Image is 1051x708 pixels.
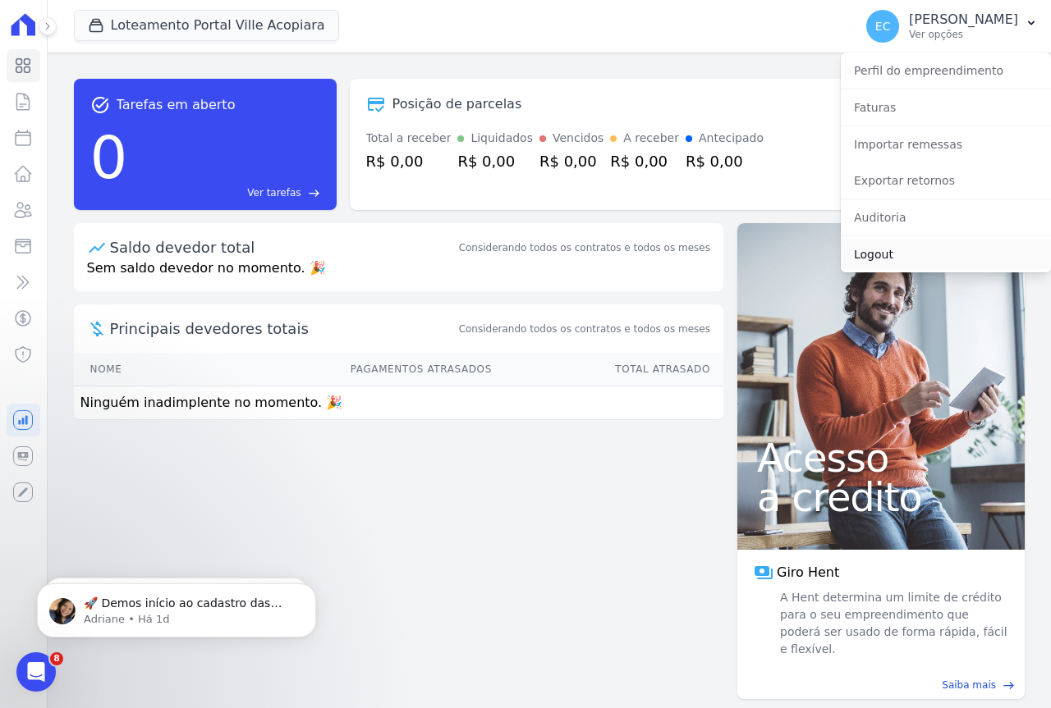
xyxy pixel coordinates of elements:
[757,477,1005,517] span: a crédito
[777,563,839,582] span: Giro Hent
[74,353,190,386] th: Nome
[134,185,319,200] a: Ver tarefas east
[459,240,710,255] div: Considerando todos os contratos e todos os meses
[90,95,110,115] span: task_alt
[247,185,301,200] span: Ver tarefas
[71,48,280,387] span: 🚀 Demos início ao cadastro das Contas Digitais Arke! Iniciamos a abertura para clientes do modelo...
[470,130,533,147] div: Liquidados
[841,130,1051,159] a: Importar remessas
[777,589,1008,658] span: A Hent determina um limite de crédito para o seu empreendimento que poderá ser usado de forma ráp...
[841,93,1051,122] a: Faturas
[942,678,996,692] span: Saiba mais
[841,240,1051,269] a: Logout
[909,11,1018,28] p: [PERSON_NAME]
[90,115,128,200] div: 0
[841,56,1051,85] a: Perfil do empreendimento
[686,150,764,172] div: R$ 0,00
[1003,679,1015,692] span: east
[699,130,764,147] div: Antecipado
[74,10,339,41] button: Loteamento Portal Ville Acopiara
[853,3,1051,49] button: EC [PERSON_NAME] Ver opções
[366,150,452,172] div: R$ 0,00
[308,187,320,199] span: east
[366,130,452,147] div: Total a receber
[457,150,533,172] div: R$ 0,00
[110,317,456,340] span: Principais devedores totais
[875,21,891,32] span: EC
[190,353,493,386] th: Pagamentos Atrasados
[12,549,341,664] iframe: Intercom notifications mensagem
[841,166,1051,195] a: Exportar retornos
[610,150,679,172] div: R$ 0,00
[74,386,723,420] td: Ninguém inadimplente no momento. 🎉
[117,95,236,115] span: Tarefas em aberto
[841,203,1051,232] a: Auditoria
[110,236,456,258] div: Saldo devedor total
[459,322,710,336] span: Considerando todos os contratos e todos os meses
[553,130,604,147] div: Vencidos
[50,652,63,665] span: 8
[493,353,723,386] th: Total Atrasado
[747,678,1015,692] a: Saiba mais east
[16,652,56,692] iframe: Intercom live chat
[909,28,1018,41] p: Ver opções
[539,150,604,172] div: R$ 0,00
[74,258,723,291] p: Sem saldo devedor no momento. 🎉
[392,94,522,114] div: Posição de parcelas
[623,130,679,147] div: A receber
[757,438,1005,477] span: Acesso
[71,63,283,78] p: Message from Adriane, sent Há 1d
